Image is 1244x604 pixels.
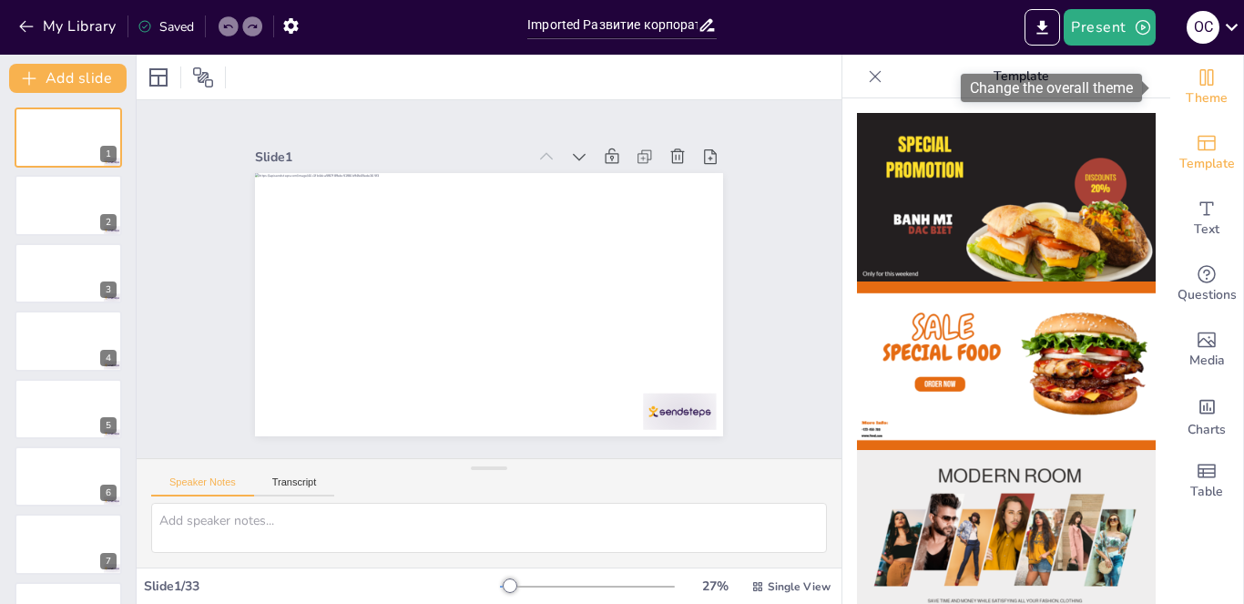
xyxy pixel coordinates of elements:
button: O C [1187,9,1219,46]
button: My Library [14,12,124,41]
div: Add text boxes [1170,186,1243,251]
div: Add ready made slides [1170,120,1243,186]
button: Present [1064,9,1155,46]
div: Slide 1 / 33 [144,578,500,595]
div: Add images, graphics, shapes or video [1170,317,1243,383]
div: 6 [100,485,117,501]
div: Change the overall theme [1170,55,1243,120]
div: Get real-time input from your audience [1170,251,1243,317]
div: 7 [15,514,122,574]
div: Layout [144,63,173,92]
span: Position [192,67,214,88]
div: 2 [100,214,117,230]
div: Add a table [1170,448,1243,514]
button: Export to PowerPoint [1025,9,1060,46]
span: Single View [768,579,831,594]
img: thumb-2.png [857,282,1156,450]
span: Charts [1188,420,1226,440]
div: Slide 1 [255,148,526,166]
p: Template [890,55,1152,98]
div: https://cdn.sendsteps.com/images/logo/sendsteps_logo_white.pnghttps://cdn.sendsteps.com/images/lo... [15,379,122,439]
div: https://cdn.sendsteps.com/images/logo/sendsteps_logo_white.pnghttps://cdn.sendsteps.com/images/lo... [15,311,122,371]
div: Add charts and graphs [1170,383,1243,448]
div: Saved [138,18,194,36]
button: Speaker Notes [151,476,254,497]
div: 5 [100,417,117,434]
div: 1 [100,146,117,162]
div: https://cdn.sendsteps.com/images/logo/sendsteps_logo_white.pnghttps://cdn.sendsteps.com/images/lo... [15,107,122,168]
div: 7 [100,553,117,569]
div: 4 [100,350,117,366]
span: Table [1190,482,1223,502]
button: Add slide [9,64,127,93]
button: Transcript [254,476,335,497]
div: 27 % [693,578,737,595]
span: Questions [1178,285,1237,305]
div: https://cdn.sendsteps.com/images/logo/sendsteps_logo_white.pnghttps://cdn.sendsteps.com/images/lo... [15,243,122,303]
span: Text [1194,220,1219,240]
div: 3 [100,282,117,298]
div: https://cdn.sendsteps.com/images/logo/sendsteps_logo_white.pnghttps://cdn.sendsteps.com/images/lo... [15,175,122,235]
img: thumb-1.png [857,113,1156,282]
span: Template [1179,154,1235,174]
div: Change the overall theme [961,74,1142,102]
div: O C [1187,11,1219,44]
div: https://cdn.sendsteps.com/images/logo/sendsteps_logo_white.pnghttps://cdn.sendsteps.com/images/lo... [15,446,122,507]
span: Theme [1186,88,1228,108]
input: Insert title [527,12,698,38]
span: Media [1189,351,1225,371]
